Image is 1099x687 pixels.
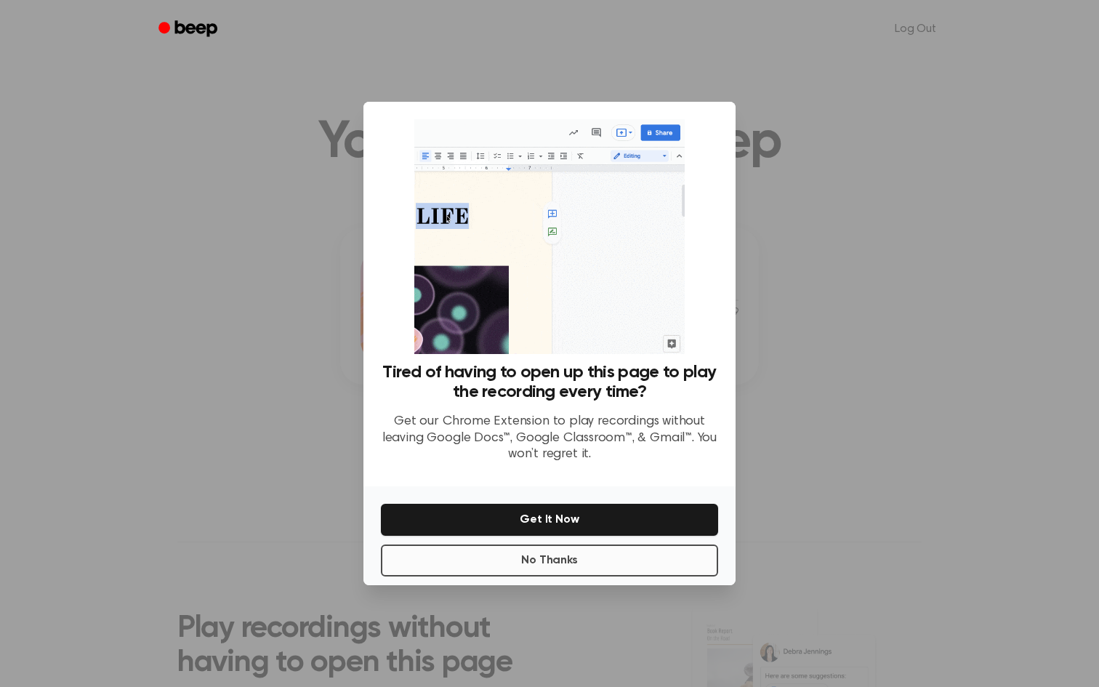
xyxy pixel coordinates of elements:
[381,414,718,463] p: Get our Chrome Extension to play recordings without leaving Google Docs™, Google Classroom™, & Gm...
[880,12,951,47] a: Log Out
[414,119,684,354] img: Beep extension in action
[381,504,718,536] button: Get It Now
[148,15,230,44] a: Beep
[381,545,718,576] button: No Thanks
[381,363,718,402] h3: Tired of having to open up this page to play the recording every time?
